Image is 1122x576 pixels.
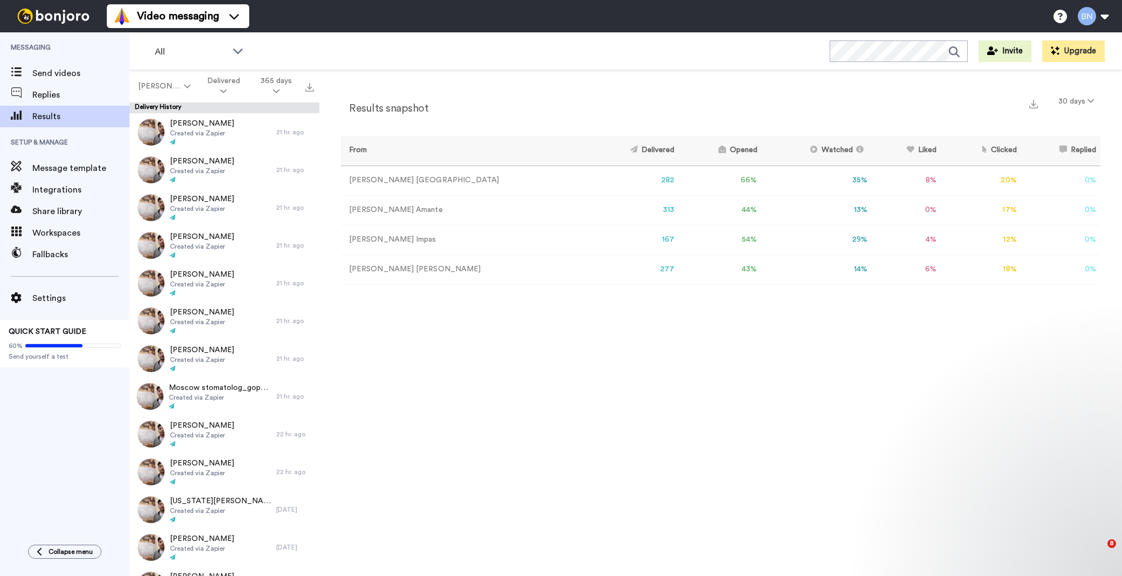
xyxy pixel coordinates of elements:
[170,420,234,431] span: [PERSON_NAME]
[129,529,319,566] a: [PERSON_NAME]Created via Zapier[DATE]
[129,453,319,491] a: [PERSON_NAME]Created via Zapier22 hr. ago
[979,40,1031,62] button: Invite
[1021,225,1100,255] td: 0 %
[138,307,165,334] img: c2853584-0856-4980-8e00-eed104d39aa4-thumb.jpg
[170,167,234,175] span: Created via Zapier
[1042,40,1105,62] button: Upgrade
[129,151,319,189] a: [PERSON_NAME]Created via Zapier21 hr. ago
[170,345,234,355] span: [PERSON_NAME]
[1029,100,1038,108] img: export.svg
[588,225,679,255] td: 167
[32,227,129,239] span: Workspaces
[276,128,314,136] div: 21 hr. ago
[1021,195,1100,225] td: 0 %
[170,469,234,477] span: Created via Zapier
[137,9,219,24] span: Video messaging
[588,255,679,284] td: 277
[138,156,165,183] img: bcac66d2-8dd0-4d7a-aa0e-73f24d229fee-thumb.jpg
[170,318,234,326] span: Created via Zapier
[170,156,234,167] span: [PERSON_NAME]
[138,232,165,259] img: 649d85cf-37f5-434c-b661-093416bccd99-thumb.jpg
[129,491,319,529] a: [US_STATE][PERSON_NAME]Created via Zapier[DATE]
[341,195,588,225] td: [PERSON_NAME] Amante
[136,383,163,410] img: dfda16fe-8494-4af3-a80f-fe291aa27f59-thumb.jpg
[941,166,1021,195] td: 20 %
[129,340,319,378] a: [PERSON_NAME]Created via Zapier21 hr. ago
[276,505,314,514] div: [DATE]
[276,430,314,438] div: 22 hr. ago
[138,194,165,221] img: 8cde96bf-d4c7-402b-8385-a84c6d3b0fe8-thumb.jpg
[32,88,129,101] span: Replies
[302,78,317,94] button: Export all results that match these filters now.
[679,255,761,284] td: 43 %
[276,543,314,552] div: [DATE]
[138,534,165,561] img: cda94951-37f8-4be2-97ed-6e3b8f533090-thumb.jpg
[138,81,182,92] span: [PERSON_NAME]
[129,415,319,453] a: [PERSON_NAME]Created via Zapier22 hr. ago
[170,242,234,251] span: Created via Zapier
[762,195,872,225] td: 13 %
[588,136,679,166] th: Delivered
[872,255,941,284] td: 6 %
[341,166,588,195] td: [PERSON_NAME] [GEOGRAPHIC_DATA]
[32,292,129,305] span: Settings
[129,113,319,151] a: [PERSON_NAME]Created via Zapier21 hr. ago
[1107,539,1116,548] span: 8
[170,204,234,213] span: Created via Zapier
[588,195,679,225] td: 313
[170,431,234,440] span: Created via Zapier
[32,183,129,196] span: Integrations
[138,345,165,372] img: 0f1a0c48-6605-459d-8283-94edb53fd5fe-thumb.jpg
[129,102,319,113] div: Delivery History
[32,248,129,261] span: Fallbacks
[276,468,314,476] div: 22 hr. ago
[762,255,872,284] td: 14 %
[341,225,588,255] td: [PERSON_NAME] Impas
[129,378,319,415] a: Moscow stomatolog_gopa Moscow stomatolog_gopaCreated via Zapier21 hr. ago
[170,269,234,280] span: [PERSON_NAME]
[341,102,428,114] h2: Results snapshot
[9,341,23,350] span: 60%
[872,195,941,225] td: 0 %
[941,136,1021,166] th: Clicked
[276,392,314,401] div: 21 hr. ago
[341,255,588,284] td: [PERSON_NAME] [PERSON_NAME]
[679,225,761,255] td: 54 %
[169,382,271,393] span: Moscow stomatolog_gopa Moscow stomatolog_gopa
[170,533,234,544] span: [PERSON_NAME]
[1021,255,1100,284] td: 0 %
[679,166,761,195] td: 66 %
[138,458,165,485] img: a17d6d2f-0f09-4d11-a265-b9a2026c589d-thumb.jpg
[170,496,271,506] span: [US_STATE][PERSON_NAME]
[32,162,129,175] span: Message template
[1021,166,1100,195] td: 0 %
[155,45,227,58] span: All
[276,317,314,325] div: 21 hr. ago
[170,355,234,364] span: Created via Zapier
[49,547,93,556] span: Collapse menu
[32,110,129,123] span: Results
[762,166,872,195] td: 35 %
[9,328,86,335] span: QUICK START GUIDE
[138,496,165,523] img: fb657da8-1665-4649-b009-4ab8b46c17ab-thumb.jpg
[170,544,234,553] span: Created via Zapier
[170,194,234,204] span: [PERSON_NAME]
[872,225,941,255] td: 4 %
[32,67,129,80] span: Send videos
[132,77,197,96] button: [PERSON_NAME]
[113,8,131,25] img: vm-color.svg
[679,195,761,225] td: 44 %
[1085,539,1111,565] iframe: Intercom live chat
[129,227,319,264] a: [PERSON_NAME]Created via Zapier21 hr. ago
[170,458,234,469] span: [PERSON_NAME]
[276,279,314,287] div: 21 hr. ago
[276,354,314,363] div: 21 hr. ago
[138,119,165,146] img: 6d786bd0-2624-4d63-9b5e-a05baa205882-thumb.jpg
[138,421,165,448] img: cea34c59-e65f-43b3-a3ea-a2aed3856b09-thumb.jpg
[941,195,1021,225] td: 17 %
[28,545,101,559] button: Collapse menu
[1021,136,1100,166] th: Replied
[941,225,1021,255] td: 12 %
[170,118,234,129] span: [PERSON_NAME]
